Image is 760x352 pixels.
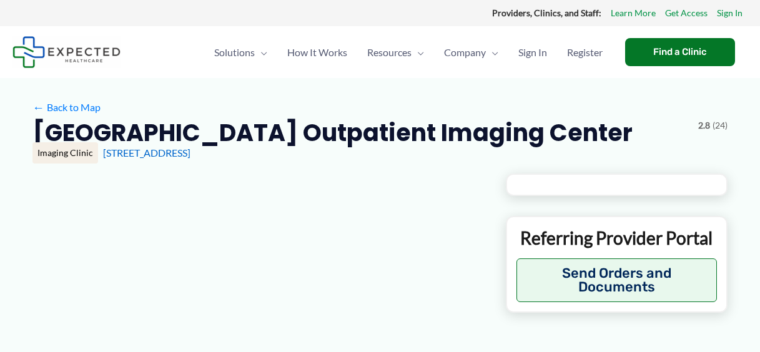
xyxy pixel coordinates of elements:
img: Expected Healthcare Logo - side, dark font, small [12,36,121,68]
strong: Providers, Clinics, and Staff: [492,7,601,18]
nav: Primary Site Navigation [204,31,613,74]
span: Menu Toggle [255,31,267,74]
p: Referring Provider Portal [516,227,717,249]
a: Sign In [717,5,743,21]
button: Send Orders and Documents [516,258,717,302]
a: How It Works [277,31,357,74]
span: (24) [713,117,728,134]
span: Resources [367,31,412,74]
h2: [GEOGRAPHIC_DATA] Outpatient Imaging Center [32,117,633,148]
a: Learn More [611,5,656,21]
div: Imaging Clinic [32,142,98,164]
span: Register [567,31,603,74]
a: [STREET_ADDRESS] [103,147,190,159]
a: Get Access [665,5,708,21]
a: ←Back to Map [32,98,101,117]
span: Company [444,31,486,74]
a: Register [557,31,613,74]
a: Sign In [508,31,557,74]
span: Menu Toggle [486,31,498,74]
a: CompanyMenu Toggle [434,31,508,74]
a: Find a Clinic [625,38,735,66]
span: 2.8 [698,117,710,134]
span: ← [32,101,44,113]
span: Solutions [214,31,255,74]
span: Menu Toggle [412,31,424,74]
span: How It Works [287,31,347,74]
a: SolutionsMenu Toggle [204,31,277,74]
span: Sign In [518,31,547,74]
a: ResourcesMenu Toggle [357,31,434,74]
